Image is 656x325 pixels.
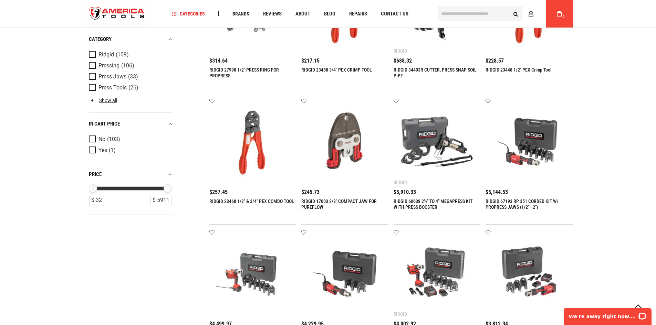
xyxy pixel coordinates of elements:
[89,51,171,58] a: Ridgid (109)
[394,58,412,64] span: $688.32
[229,9,252,19] a: Brands
[292,9,313,19] a: About
[89,119,173,129] div: In cart price
[563,15,565,19] span: 0
[89,195,104,206] div: $ 32
[308,237,382,310] img: RIDGID 67198 RP 351 CORDED KIT W/ PROPRESS JAWS (1/2
[349,11,367,17] span: Repairs
[169,9,208,19] a: Categories
[172,11,205,16] span: Categories
[394,67,477,78] a: RIDGID 34403R CUTTER, PRESS SNAP SOIL PIPE
[559,303,656,325] iframe: LiveChat chat widget
[209,189,228,195] span: $257.45
[486,189,508,195] span: $5,144.53
[394,48,407,54] div: Ridgid
[394,311,407,317] div: Ridgid
[295,11,310,17] span: About
[209,58,228,64] span: $314.64
[346,9,370,19] a: Repairs
[89,28,173,215] div: Product Filters
[89,136,171,143] a: No (103)
[324,11,335,17] span: Blog
[89,84,171,91] a: Press Tools (26)
[98,85,127,91] span: Press Tools
[209,67,279,78] a: RIDGID 27998 1/2" PRESS RING FOR PROPRESS
[121,63,134,69] span: (106)
[107,137,120,142] span: (103)
[109,148,116,153] span: (1)
[321,9,339,19] a: Blog
[128,85,138,91] span: (26)
[98,52,114,58] span: Ridgid
[400,105,474,178] img: RIDGID 60638 2½
[98,63,119,69] span: Pressing
[216,105,290,178] img: RIDGID 23468 1/2
[308,105,382,178] img: RIDGID 17003 3/8
[150,195,171,206] div: $ 5911
[89,98,117,103] a: Show all
[394,180,407,185] div: Ridgid
[509,7,522,20] button: Search
[89,170,173,179] div: price
[89,62,171,69] a: Pressing (106)
[301,189,320,195] span: $245.73
[381,11,408,17] span: Contact Us
[492,105,566,178] img: RIDGID 67193 RP 351 CORDED KIT W/ PROPRESS JAWS (1/2
[89,147,171,154] a: Yes (1)
[89,73,171,80] a: Press Jaws (33)
[98,74,126,80] span: Press Jaws
[84,1,150,27] a: store logo
[84,1,150,27] img: America Tools
[400,237,474,310] img: RIDGID 67058 RP 350 BATTERY KIT W/ PROPRESS JAWS (1/2
[263,11,282,17] span: Reviews
[98,147,107,153] span: Yes
[301,198,377,210] a: RIDGID 17003 3/8" COMPACT JAW FOR PUREFLOW
[98,136,105,142] span: No
[486,67,551,73] a: RIDGID 23448 1/2" PEX Crimp Tool
[378,9,412,19] a: Contact Us
[232,11,249,16] span: Brands
[486,58,504,64] span: $228.57
[486,198,559,210] a: RIDGID 67193 RP 351 CORDED KIT W/ PROPRESS JAWS (1/2" - 2")
[394,198,472,210] a: RIDGID 60638 2½" TO 4" MEGAPRESS KIT WITH PRESS BOOSTER
[116,52,129,58] span: (109)
[260,9,285,19] a: Reviews
[394,189,416,195] span: $5,910.33
[89,35,173,44] div: category
[216,237,290,310] img: RIDGID 67068 RP 350 CORDED KIT W/ PROPRESS JAWS (1/2
[301,67,372,73] a: RIDGID 23458 3/4" PEX CRIMP TOOL
[301,58,320,64] span: $217.15
[209,198,294,204] a: RIDGID 23468 1/2" & 3/4" PEX COMBO TOOL
[128,74,138,80] span: (33)
[492,237,566,310] img: RIDGID 67183 RP 351 Battery Kit W/ ProPress Jaws (1/2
